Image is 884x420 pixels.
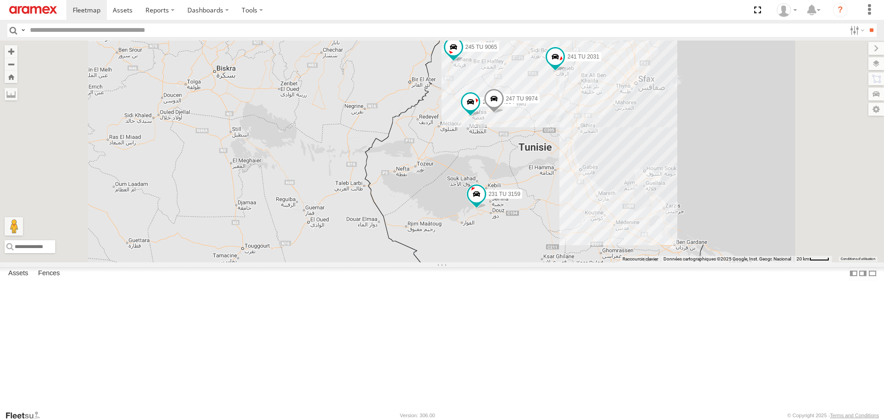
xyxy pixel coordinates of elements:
[868,267,877,280] label: Hide Summary Table
[5,217,23,236] button: Faites glisser Pegman sur la carte pour ouvrir Street View
[849,267,858,280] label: Dock Summary Table to the Left
[5,88,17,101] label: Measure
[841,257,876,260] a: Conditions d'utilisation (s'ouvre dans un nouvel onglet)
[5,71,17,83] button: Zoom Home
[868,103,884,116] label: Map Settings
[465,44,497,50] span: 245 TU 9065
[794,256,832,262] button: Échelle de la carte : 20 km pour 39 pixels
[567,53,599,60] span: 241 TU 2031
[787,413,879,418] div: © Copyright 2025 -
[858,267,867,280] label: Dock Summary Table to the Right
[34,267,64,280] label: Fences
[4,267,33,280] label: Assets
[830,413,879,418] a: Terms and Conditions
[5,45,17,58] button: Zoom in
[5,411,47,420] a: Visit our Website
[663,256,791,261] span: Données cartographiques ©2025 Google, Inst. Geogr. Nacional
[797,256,809,261] span: 20 km
[489,191,520,198] span: 231 TU 3159
[9,6,57,14] img: aramex-logo.svg
[622,256,658,262] button: Raccourcis clavier
[19,24,27,37] label: Search Query
[773,3,800,17] div: Youssef Smat
[506,96,538,102] span: 247 TU 9974
[833,3,848,18] i: ?
[846,24,866,37] label: Search Filter Options
[400,413,435,418] div: Version: 306.00
[5,58,17,71] button: Zoom out
[483,99,514,105] span: 245 TU 4334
